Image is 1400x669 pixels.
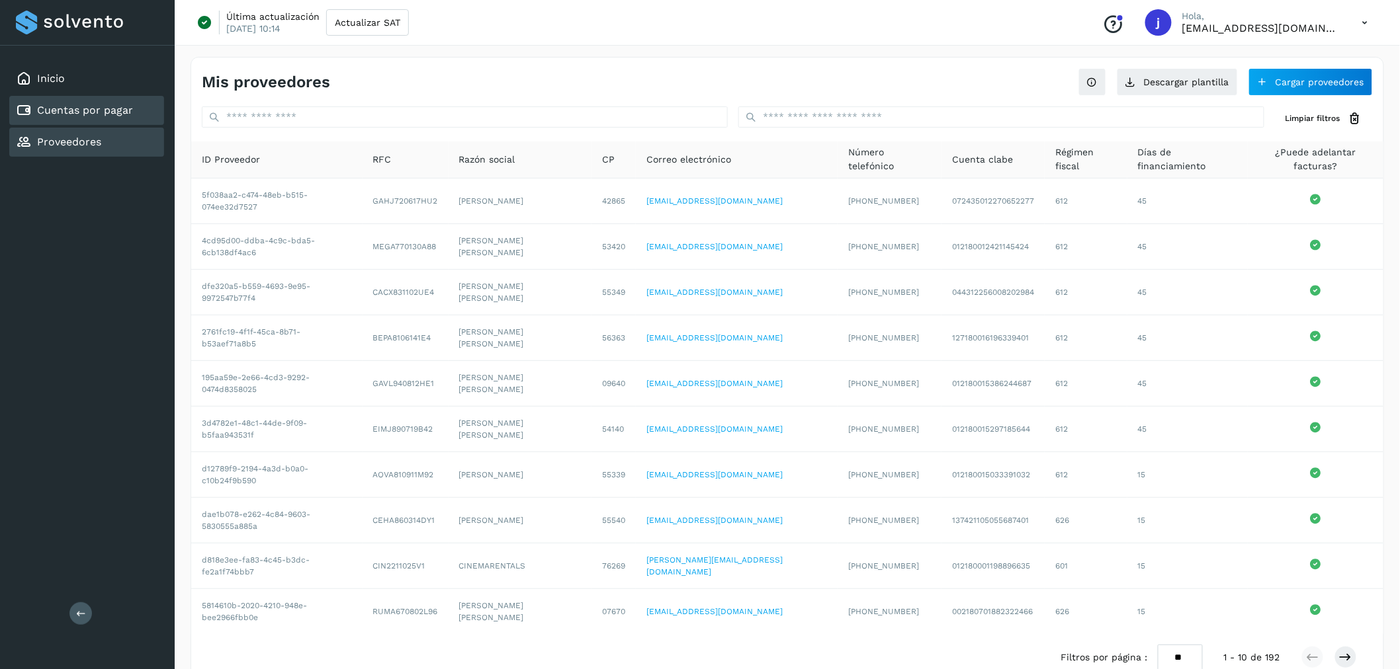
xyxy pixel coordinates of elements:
td: 612 [1045,407,1127,452]
span: Razón social [459,153,515,167]
span: [PHONE_NUMBER] [848,196,919,206]
a: [EMAIL_ADDRESS][DOMAIN_NAME] [646,333,783,342]
span: Correo electrónico [646,153,731,167]
td: 612 [1045,452,1127,498]
td: 3d4782e1-48c1-44de-9f09-b5faa943531f [191,407,363,452]
a: [EMAIL_ADDRESS][DOMAIN_NAME] [646,607,783,616]
td: 4cd95d00-ddba-4c9c-bda5-6cb138df4ac6 [191,224,363,270]
td: 15 [1127,452,1248,498]
span: [PHONE_NUMBER] [848,379,919,388]
td: 55339 [591,452,636,498]
td: 612 [1045,361,1127,407]
td: 127180016196339401 [941,315,1045,361]
td: 195aa59e-2e66-4cd3-9292-0474d8358025 [191,361,363,407]
td: 626 [1045,589,1127,634]
td: 012180015033391032 [941,452,1045,498]
span: [PHONE_NUMBER] [848,288,919,297]
td: 45 [1127,407,1248,452]
td: GAVL940812HE1 [363,361,449,407]
td: [PERSON_NAME] [PERSON_NAME] [449,270,591,315]
span: RFC [373,153,392,167]
button: Limpiar filtros [1275,106,1373,131]
td: 15 [1127,589,1248,634]
span: Limpiar filtros [1286,112,1340,124]
p: Última actualización [226,11,320,22]
td: 612 [1045,270,1127,315]
span: ¿Puede adelantar facturas? [1258,145,1373,173]
span: Filtros por página : [1061,650,1147,664]
p: [DATE] 10:14 [226,22,281,34]
td: d12789f9-2194-4a3d-b0a0-c10b24f9b590 [191,452,363,498]
td: 137421105055687401 [941,498,1045,543]
a: [EMAIL_ADDRESS][DOMAIN_NAME] [646,516,783,525]
td: 601 [1045,543,1127,589]
div: Inicio [9,64,164,93]
td: dfe320a5-b559-4693-9e95-9972547b77f4 [191,270,363,315]
td: CEHA860314DY1 [363,498,449,543]
td: 45 [1127,224,1248,270]
a: Cuentas por pagar [37,104,133,116]
span: ID Proveedor [202,153,260,167]
td: 55349 [591,270,636,315]
a: Inicio [37,72,65,85]
td: 09640 [591,361,636,407]
td: 45 [1127,178,1248,224]
button: Actualizar SAT [326,9,409,36]
td: 54140 [591,407,636,452]
span: [PHONE_NUMBER] [848,242,919,251]
td: EIMJ890719B42 [363,407,449,452]
td: dae1b078-e262-4c84-9603-5830555a885a [191,498,363,543]
td: 612 [1045,315,1127,361]
td: [PERSON_NAME] [PERSON_NAME] [449,315,591,361]
td: 012180015297185644 [941,407,1045,452]
td: [PERSON_NAME] [PERSON_NAME] [449,589,591,634]
td: 55540 [591,498,636,543]
span: [PHONE_NUMBER] [848,607,919,616]
a: Proveedores [37,136,101,148]
span: [PHONE_NUMBER] [848,424,919,434]
span: [PHONE_NUMBER] [848,561,919,571]
span: Días de financiamiento [1138,145,1237,173]
td: 42865 [591,178,636,224]
button: Cargar proveedores [1248,68,1373,96]
td: 012180015386244687 [941,361,1045,407]
td: BEPA8106141E4 [363,315,449,361]
td: CACX831102UE4 [363,270,449,315]
td: 012180012421145424 [941,224,1045,270]
td: [PERSON_NAME] [PERSON_NAME] [449,361,591,407]
p: Hola, [1182,11,1341,22]
h4: Mis proveedores [202,73,330,92]
p: jrodriguez@kalapata.co [1182,22,1341,34]
td: 612 [1045,224,1127,270]
td: 15 [1127,498,1248,543]
button: Descargar plantilla [1117,68,1238,96]
td: AOVA810911M92 [363,452,449,498]
td: 45 [1127,315,1248,361]
td: GAHJ720617HU2 [363,178,449,224]
a: [EMAIL_ADDRESS][DOMAIN_NAME] [646,196,783,206]
span: [PHONE_NUMBER] [848,470,919,479]
td: 07670 [591,589,636,634]
span: Cuenta clabe [952,153,1013,167]
td: [PERSON_NAME] [PERSON_NAME] [449,224,591,270]
span: 1 - 10 de 192 [1224,650,1280,664]
td: 76269 [591,543,636,589]
td: 45 [1127,270,1248,315]
span: Actualizar SAT [335,18,400,27]
td: 2761fc19-4f1f-45ca-8b71-b53aef71a8b5 [191,315,363,361]
td: 53420 [591,224,636,270]
td: 56363 [591,315,636,361]
td: 626 [1045,498,1127,543]
td: [PERSON_NAME] [PERSON_NAME] [449,407,591,452]
td: RUMA670802L96 [363,589,449,634]
span: [PHONE_NUMBER] [848,333,919,342]
td: MEGA770130A88 [363,224,449,270]
a: [PERSON_NAME][EMAIL_ADDRESS][DOMAIN_NAME] [646,555,783,576]
div: Proveedores [9,128,164,157]
a: [EMAIL_ADDRESS][DOMAIN_NAME] [646,424,783,434]
a: [EMAIL_ADDRESS][DOMAIN_NAME] [646,288,783,297]
td: 5f038aa2-c474-48eb-b515-074ee32d7527 [191,178,363,224]
td: 45 [1127,361,1248,407]
span: [PHONE_NUMBER] [848,516,919,525]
